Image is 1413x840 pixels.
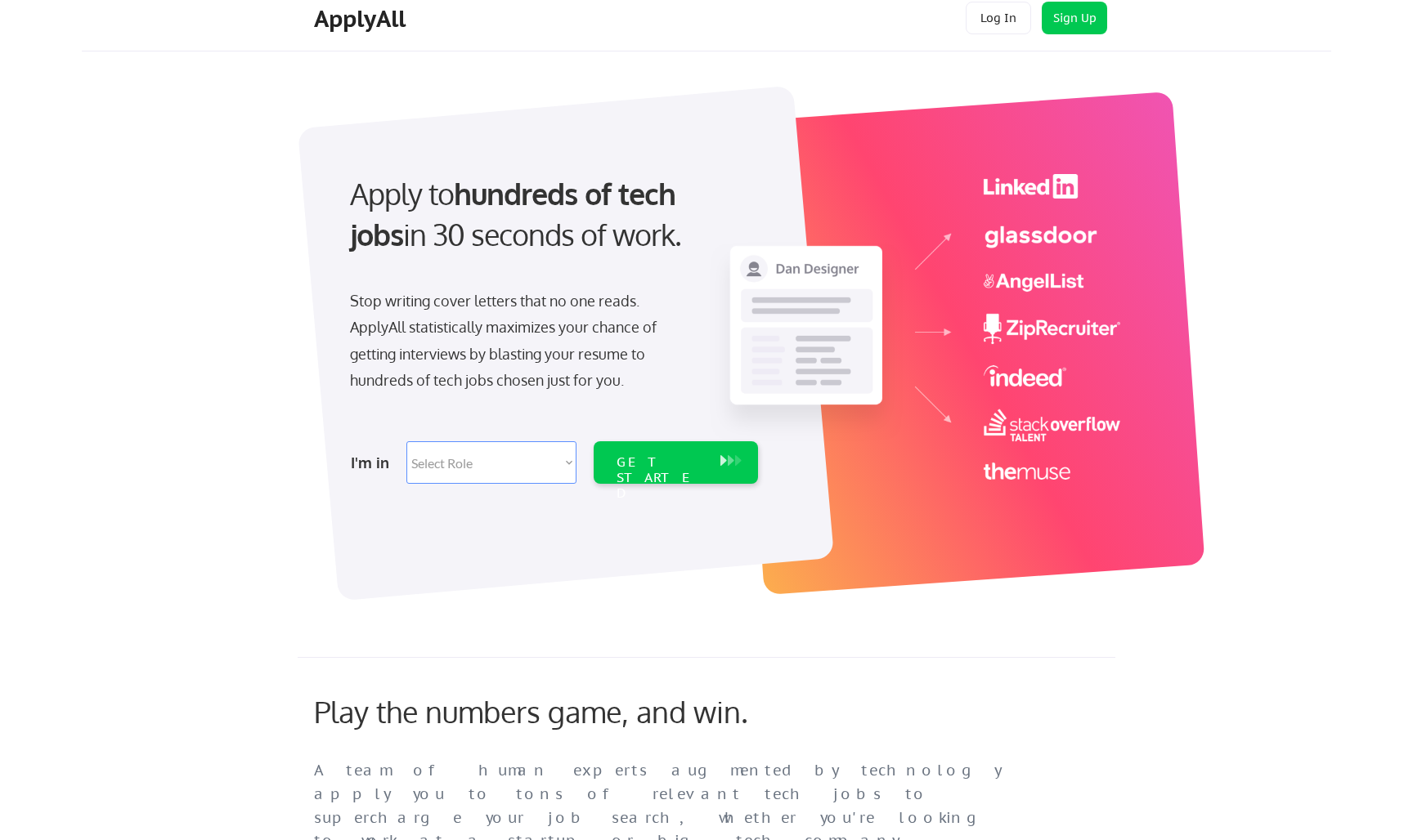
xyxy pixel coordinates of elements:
[350,175,683,252] strong: hundreds of tech jobs
[350,173,751,256] div: Apply to in 30 seconds of work.
[314,694,821,729] div: Play the numbers game, and win.
[1042,2,1107,34] button: Sign Up
[617,454,704,502] div: GET STARTED
[314,5,410,33] div: ApplyAll
[351,449,397,476] div: I'm in
[966,2,1031,34] button: Log In
[350,288,686,394] div: Stop writing cover letters that no one reads. ApplyAll statistically maximizes your chance of get...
